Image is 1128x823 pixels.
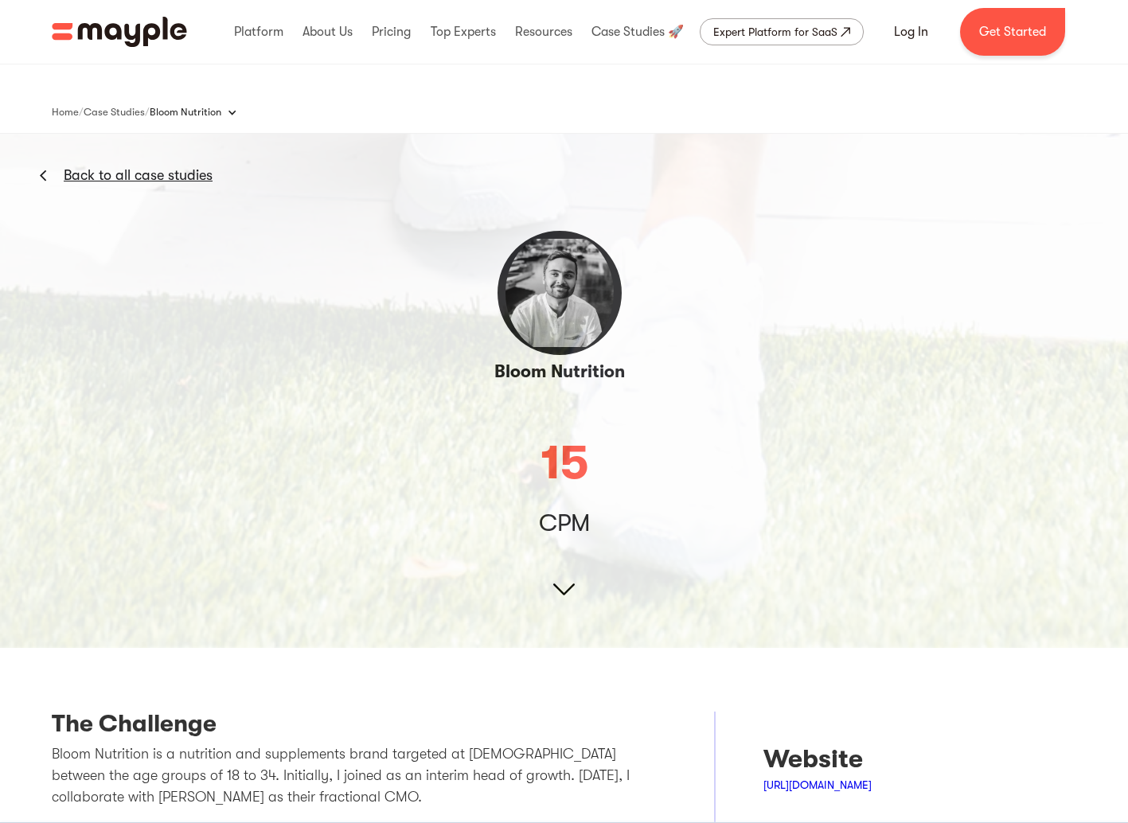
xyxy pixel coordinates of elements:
[700,18,864,45] a: Expert Platform for SaaS
[299,6,357,57] div: About Us
[150,104,221,120] div: Bloom Nutrition
[511,6,576,57] div: Resources
[52,17,187,47] a: home
[52,743,667,808] p: Bloom Nutrition is a nutrition and supplements brand targeted at [DEMOGRAPHIC_DATA] between the a...
[52,103,79,122] a: Home
[368,6,415,57] div: Pricing
[79,104,84,120] div: /
[145,104,150,120] div: /
[64,166,213,185] a: Back to all case studies
[960,8,1065,56] a: Get Started
[150,96,253,128] div: Bloom Nutrition
[52,712,667,743] h3: The Challenge
[52,17,187,47] img: Mayple logo
[84,103,145,122] a: Case Studies
[713,22,837,41] div: Expert Platform for SaaS
[763,778,872,791] a: [URL][DOMAIN_NAME]
[230,6,287,57] div: Platform
[427,6,500,57] div: Top Experts
[875,13,947,51] a: Log In
[763,743,1076,775] div: Website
